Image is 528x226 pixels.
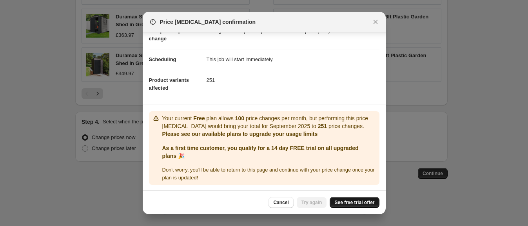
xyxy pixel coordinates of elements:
[370,16,381,27] button: Close
[235,115,244,121] b: 100
[162,130,376,138] p: Please see our available plans to upgrade your usage limits
[162,145,359,159] b: As a first time customer, you qualify for a 14 day FREE trial on all upgraded plans 🎉
[149,77,189,91] span: Product variants affected
[162,114,376,130] p: Your current plan allows price changes per month, but performing this price [MEDICAL_DATA] would ...
[160,18,256,26] span: Price [MEDICAL_DATA] confirmation
[330,197,379,208] a: See free trial offer
[207,49,379,70] dd: This job will start immediately.
[269,197,293,208] button: Cancel
[162,167,375,181] span: Don ' t worry, you ' ll be able to return to this page and continue with your price change once y...
[273,199,288,206] span: Cancel
[207,70,379,90] dd: 251
[318,123,327,129] b: 251
[149,56,176,62] span: Scheduling
[334,199,374,206] span: See free trial offer
[193,115,205,121] b: Free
